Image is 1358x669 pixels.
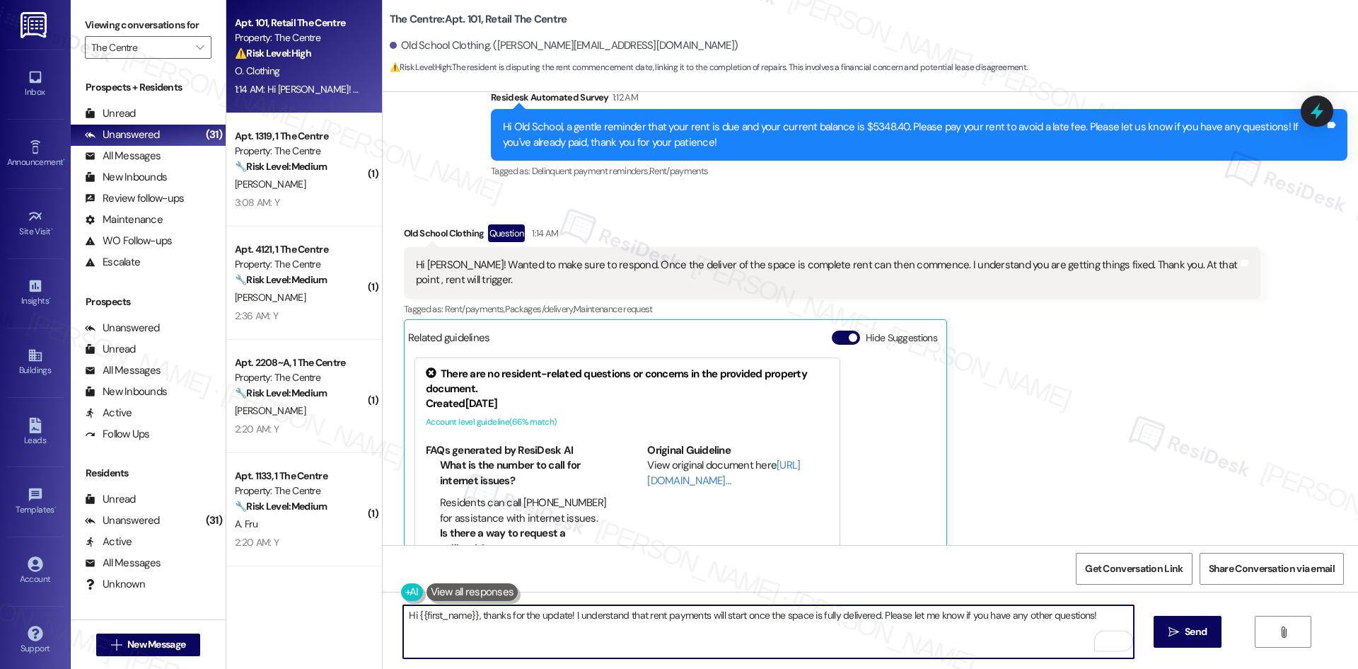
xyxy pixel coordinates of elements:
div: Apt. 101, Retail The Centre [235,16,366,30]
i:  [1168,627,1179,638]
div: All Messages [85,363,161,378]
span: A. Fru [235,518,257,530]
a: Inbox [7,65,64,103]
img: ResiDesk Logo [21,12,50,38]
div: New Inbounds [85,170,167,185]
div: All Messages [85,556,161,571]
span: • [63,155,65,165]
strong: 🔧 Risk Level: Medium [235,160,327,173]
div: Property: The Centre [235,484,366,498]
div: Hi [PERSON_NAME]! Wanted to make sure to respond. Once the deliver of the space is complete rent ... [416,258,1238,288]
div: Unread [85,106,136,121]
strong: ⚠️ Risk Level: High [390,62,451,73]
div: Question [488,224,526,242]
div: Residesk Automated Survey [491,90,1347,110]
a: Insights • [7,274,64,312]
span: Packages/delivery , [505,303,574,315]
a: Site Visit • [7,205,64,243]
span: New Message [127,637,185,652]
i:  [196,42,204,53]
strong: 🔧 Risk Level: Medium [235,500,327,513]
div: Residents [71,466,226,481]
span: [PERSON_NAME] [235,291,306,304]
div: Unanswered [85,127,160,142]
li: What is the number to call for internet issues? [440,458,608,488]
button: Get Conversation Link [1076,553,1192,585]
b: Original Guideline [647,443,731,457]
div: Unanswered [85,513,160,528]
span: Rent/payments , [445,303,505,315]
button: Share Conversation via email [1200,553,1344,585]
div: Active [85,406,132,421]
div: (31) [202,510,226,532]
div: WO Follow-ups [85,234,172,248]
div: View original document here [647,458,829,488]
a: Leads [7,413,64,452]
div: Apt. 2208~A, 1 The Centre [235,355,366,370]
div: Apt. 1133, 1 The Centre [235,469,366,484]
div: Old School Clothing [404,224,1260,247]
b: FAQs generated by ResiDesk AI [426,443,573,457]
div: Property: The Centre [235,144,366,159]
span: [PERSON_NAME] [235,178,306,190]
span: Delinquent payment reminders , [532,165,649,177]
div: 2:20 AM: Y [235,423,279,435]
a: [URL][DOMAIN_NAME]… [647,458,800,487]
label: Viewing conversations for [85,14,211,36]
span: • [51,224,53,234]
div: Tagged as: [491,161,1347,181]
button: New Message [96,634,201,656]
span: O. Clothing [235,64,279,77]
b: The Centre: Apt. 101, Retail The Centre [390,12,567,27]
div: Property: The Centre [235,370,366,385]
div: 2:20 AM: Y [235,536,279,549]
div: Apt. 1319, 1 The Centre [235,129,366,144]
textarea: To enrich screen reader interactions, please activate Accessibility in Grammarly extension settings [403,605,1133,658]
li: Residents can call [PHONE_NUMBER] for assistance with internet issues. [440,496,608,526]
span: [PERSON_NAME] [235,404,306,417]
div: 1:12 AM [609,90,638,105]
div: There are no resident-related questions or concerns in the provided property document. [426,367,829,397]
label: Hide Suggestions [866,331,937,345]
strong: 🔧 Risk Level: Medium [235,273,327,286]
div: Unread [85,342,136,357]
div: Review follow-ups [85,191,184,206]
div: Unknown [85,577,145,592]
li: Is there a way to request a callback? [440,526,608,556]
div: 3:08 AM: Y [235,196,279,209]
span: Send [1185,624,1207,639]
div: All Messages [85,149,161,164]
span: Get Conversation Link [1085,561,1183,576]
div: Property: The Centre [235,257,366,272]
div: Follow Ups [85,427,150,442]
div: Prospects [71,295,226,309]
div: Created [DATE] [426,396,829,411]
i:  [111,639,122,651]
div: Apt. 4121, 1 The Centre [235,242,366,257]
div: New Inbounds [85,384,167,399]
div: 1:14 AM [528,226,558,241]
div: (31) [202,124,226,146]
div: Prospects + Residents [71,80,226,95]
span: Share Conversation via email [1209,561,1335,576]
i:  [1278,627,1289,638]
div: 2:36 AM: Y [235,309,278,322]
div: Hi Old School, a gentle reminder that your rent is due and your current balance is $5348.40. Plea... [503,120,1325,150]
span: Rent/payments [649,165,709,177]
strong: 🔧 Risk Level: Medium [235,387,327,399]
div: Property: The Centre [235,30,366,45]
button: Send [1154,616,1222,648]
div: Unanswered [85,321,160,336]
div: 1:14 AM: Hi [PERSON_NAME]! Wanted to make sure to respond. Once the deliver of the space is compl... [235,83,1108,96]
a: Support [7,622,64,660]
strong: ⚠️ Risk Level: High [235,47,311,59]
span: • [49,294,51,304]
input: All communities [91,36,189,59]
div: Account level guideline ( 66 % match) [426,415,829,430]
span: • [54,503,57,513]
a: Templates • [7,483,64,521]
div: Maintenance [85,212,163,227]
span: Maintenance request [574,303,653,315]
div: Escalate [85,255,140,270]
div: Related guidelines [408,331,490,351]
